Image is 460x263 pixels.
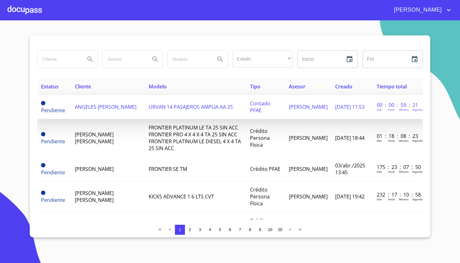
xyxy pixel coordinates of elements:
span: [DATE] 19:42 [335,193,365,200]
span: 8 [249,227,251,232]
span: Pendiente [41,191,45,195]
span: Tiempo total [377,83,407,90]
span: [PERSON_NAME] [289,193,328,200]
button: Search [83,52,98,67]
p: Minutos [399,108,409,111]
span: [PERSON_NAME] [289,166,328,172]
button: account of current user [389,5,452,15]
span: Estatus [41,83,59,90]
span: Contado PFAE [250,100,270,114]
p: 00 : 00 : 59 : 21 [377,102,419,108]
span: 2 [189,227,191,232]
span: 3 [199,227,201,232]
span: [PERSON_NAME] [289,103,328,110]
p: Minutos [399,170,409,173]
span: Asesor [289,83,305,90]
span: Crédito Persona Física [250,217,270,238]
span: 10 [268,227,272,232]
span: Crédito Persona Física [250,186,270,207]
p: 175 : 23 : 07 : 50 [377,164,419,171]
span: Pendiente [41,138,65,145]
p: Horas [388,170,395,173]
span: Tipo [250,83,260,90]
span: [PERSON_NAME] [389,5,445,15]
p: Segundos [412,170,424,173]
span: Pendiente [41,197,65,203]
button: Search [148,52,163,67]
input: search [168,51,210,68]
p: Dias [377,197,382,201]
p: Minutos [399,197,409,201]
span: URVAN 14 PASAJEROS AMPLIA AA 25 [149,103,233,110]
p: 01 : 18 : 08 : 23 [377,133,419,139]
span: 20 [278,227,282,232]
span: 1 [179,227,181,232]
p: Minutos [399,139,409,142]
span: 7 [239,227,241,232]
span: Crédito PFAE [250,166,280,172]
span: [DATE] 18:44 [335,134,365,141]
p: Segundos [412,197,424,201]
span: KICKS ADVANCE 1 6 LTS CVT [149,193,214,200]
p: 232 : 17 : 10 : 58 [377,191,419,198]
button: Search [213,52,228,67]
span: Modelo [149,83,167,90]
span: Pendiente [41,163,45,167]
span: [PERSON_NAME] [75,166,114,172]
p: Segundos [412,139,424,142]
span: Pendiente [41,169,65,176]
p: Horas [388,139,395,142]
span: [DATE] 11:53 [335,103,365,110]
span: FRONTIER SE TM [149,166,187,172]
input: search [38,51,80,68]
span: Pendiente [41,132,45,136]
p: Horas [388,197,395,201]
span: Pendiente [41,107,65,114]
span: 4 [209,227,211,232]
input: search [103,51,145,68]
span: 5 [219,227,221,232]
span: ANGELES [PERSON_NAME] [75,103,136,110]
p: Dias [377,108,382,111]
p: Dias [377,139,382,142]
span: [PERSON_NAME] [289,134,328,141]
span: [PERSON_NAME] [PERSON_NAME] [75,131,114,145]
span: Creado [335,83,352,90]
span: Pendiente [41,101,45,105]
span: FRONTIER PLATINUM LE TA 25 SIN ACC FRONTIER PRO 4 X 4 X 4 TA 25 SIN ACC FRONTIER PLATINUM LE DIES... [149,124,241,152]
p: Dias [377,170,382,173]
span: 6 [229,227,231,232]
p: Horas [388,108,395,111]
span: Crédito Persona Física [250,128,270,148]
span: Cliente [75,83,91,90]
span: 9 [259,227,261,232]
span: [PERSON_NAME] [PERSON_NAME] [75,190,114,203]
span: 03/abr./2025 13:45 [335,162,365,176]
p: Segundos [412,108,424,111]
